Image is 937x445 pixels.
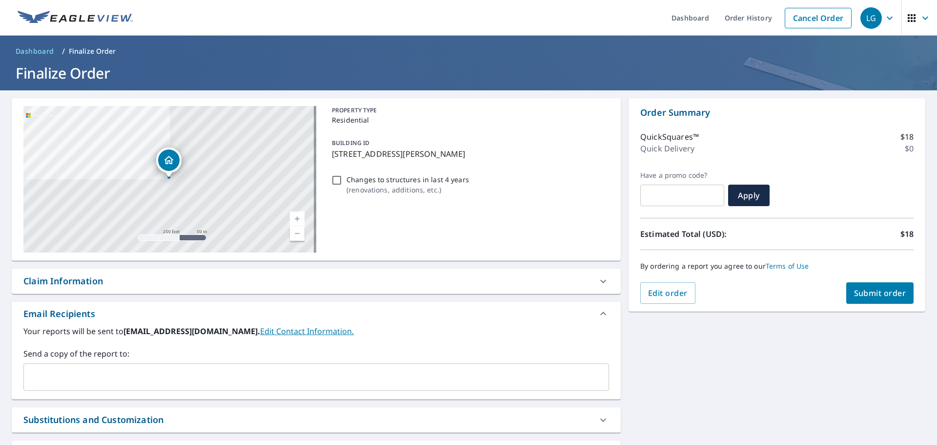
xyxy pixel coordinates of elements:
[346,174,469,185] p: Changes to structures in last 4 years
[23,325,609,337] label: Your reports will be sent to
[12,407,621,432] div: Substitutions and Customization
[23,413,163,426] div: Substitutions and Customization
[766,261,809,271] a: Terms of Use
[23,348,609,360] label: Send a copy of the report to:
[346,185,469,195] p: ( renovations, additions, etc. )
[12,43,58,59] a: Dashboard
[640,171,724,180] label: Have a promo code?
[648,288,688,298] span: Edit order
[640,262,914,271] p: By ordering a report you agree to our
[854,288,906,298] span: Submit order
[23,275,103,288] div: Claim Information
[640,106,914,119] p: Order Summary
[640,131,699,143] p: QuickSquares™
[900,131,914,143] p: $18
[900,228,914,240] p: $18
[156,148,182,178] div: Dropped pin, building 1, Residential property, 1502 6th Ave Saint Joseph, MO 64505
[23,307,95,320] div: Email Recipients
[62,45,65,57] li: /
[123,326,260,337] b: [EMAIL_ADDRESS][DOMAIN_NAME].
[728,185,770,206] button: Apply
[18,11,133,25] img: EV Logo
[290,212,305,226] a: Current Level 17, Zoom In
[12,43,925,59] nav: breadcrumb
[640,143,694,154] p: Quick Delivery
[12,302,621,325] div: Email Recipients
[16,46,54,56] span: Dashboard
[332,106,605,115] p: PROPERTY TYPE
[860,7,882,29] div: LG
[785,8,852,28] a: Cancel Order
[640,282,695,304] button: Edit order
[332,139,369,147] p: BUILDING ID
[260,326,354,337] a: EditContactInfo
[332,115,605,125] p: Residential
[905,143,914,154] p: $0
[69,46,116,56] p: Finalize Order
[332,148,605,160] p: [STREET_ADDRESS][PERSON_NAME]
[640,228,777,240] p: Estimated Total (USD):
[846,282,914,304] button: Submit order
[290,226,305,241] a: Current Level 17, Zoom Out
[12,63,925,83] h1: Finalize Order
[736,190,762,201] span: Apply
[12,269,621,294] div: Claim Information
